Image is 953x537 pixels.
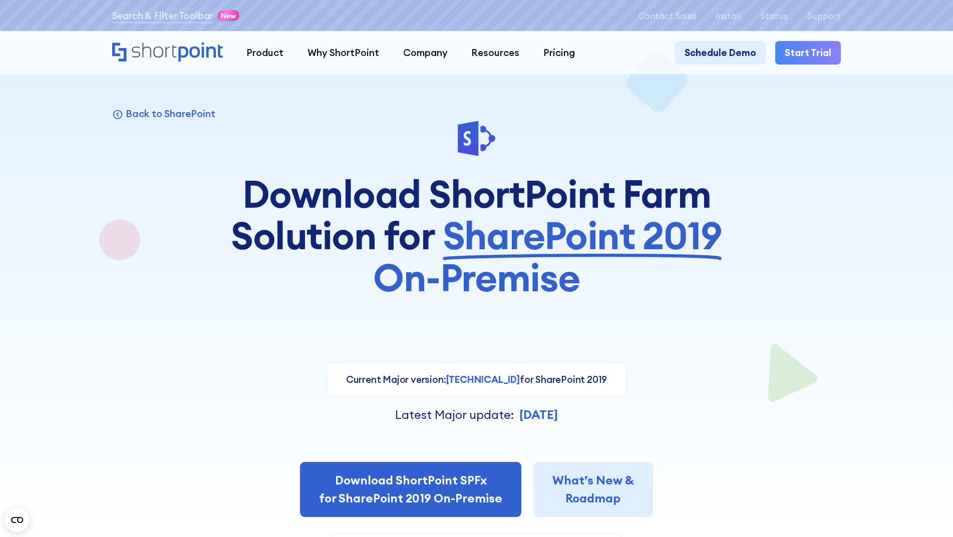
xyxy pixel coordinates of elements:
a: Pricing [531,41,587,65]
a: Schedule Demo [675,41,766,65]
a: Company [391,41,460,65]
span: SharePoint 2019 [443,215,722,257]
a: Why ShortPoint [295,41,391,65]
div: Company [403,46,448,60]
p: Latest Major update: [395,406,514,424]
a: Back to SharePoint [112,107,215,120]
a: Search & Filter Toolbar [112,9,213,23]
a: Home [112,43,223,63]
a: Start Trial [775,41,841,65]
a: Status [760,11,788,21]
a: Download ShortPoint SPFxfor SharePoint 2019 On-Premise [300,462,521,516]
p: Back to SharePoint [126,107,215,120]
div: Why ShortPoint [307,46,379,60]
span: Solution for [231,215,435,257]
a: Contact Sales [639,11,697,21]
iframe: Chat Widget [903,489,953,537]
a: Product [235,41,296,65]
a: Install [716,11,741,21]
h1: Download ShortPoint Farm [226,173,727,299]
a: Resources [459,41,531,65]
div: Resources [471,46,519,60]
div: Pricing [543,46,575,60]
p: Current Major version: for SharePoint 2019 [346,372,607,387]
strong: [DATE] [519,407,558,422]
div: Product [246,46,283,60]
span: [TECHNICAL_ID] [446,373,520,385]
span: On-Premise [373,257,580,299]
button: Open CMP widget [5,508,29,532]
a: Support [807,11,841,21]
a: What’s New &Roadmap [533,462,653,516]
